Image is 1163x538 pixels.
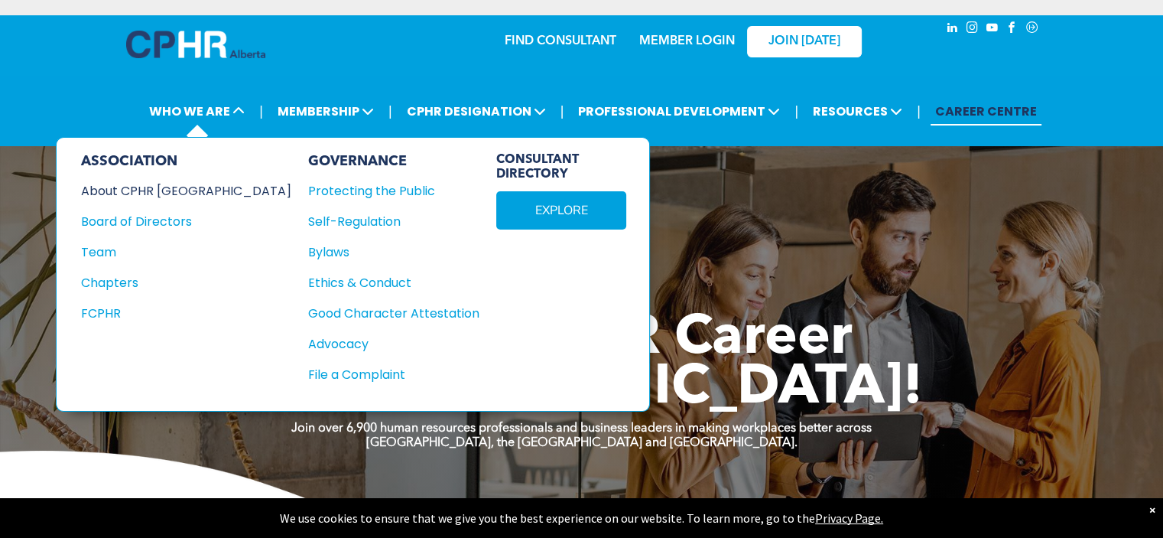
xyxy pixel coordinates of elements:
[308,243,463,262] div: Bylaws
[815,510,883,526] a: Privacy Page.
[308,273,479,292] a: Ethics & Conduct
[81,181,291,201] a: About CPHR [GEOGRAPHIC_DATA]
[259,96,263,127] li: |
[308,365,463,384] div: File a Complaint
[808,97,907,126] span: RESOURCES
[308,212,463,231] div: Self-Regulation
[944,19,961,40] a: linkedin
[931,97,1041,126] a: CAREER CENTRE
[1149,502,1155,517] div: Dismiss notification
[81,273,291,292] a: Chapters
[794,96,798,127] li: |
[1004,19,1021,40] a: facebook
[1024,19,1041,40] a: Social network
[81,212,291,231] a: Board of Directors
[984,19,1001,40] a: youtube
[496,191,626,230] a: EXPLORE
[496,153,626,182] span: CONSULTANT DIRECTORY
[308,334,463,354] div: Advocacy
[126,31,265,58] img: A blue and white logo for cp alberta
[768,34,840,49] span: JOIN [DATE]
[308,304,463,323] div: Good Character Attestation
[308,181,463,201] div: Protecting the Public
[573,97,785,126] span: PROFESSIONAL DEVELOPMENT
[388,96,392,127] li: |
[81,181,271,201] div: About CPHR [GEOGRAPHIC_DATA]
[308,212,479,231] a: Self-Regulation
[639,35,735,47] a: MEMBER LOGIN
[145,97,249,126] span: WHO WE ARE
[81,153,291,170] div: ASSOCIATION
[308,334,479,354] a: Advocacy
[273,97,378,126] span: MEMBERSHIP
[402,97,551,126] span: CPHR DESIGNATION
[81,243,271,262] div: Team
[81,273,271,292] div: Chapters
[81,243,291,262] a: Team
[366,437,798,449] strong: [GEOGRAPHIC_DATA], the [GEOGRAPHIC_DATA] and [GEOGRAPHIC_DATA].
[505,35,616,47] a: FIND CONSULTANT
[308,273,463,292] div: Ethics & Conduct
[917,96,921,127] li: |
[560,96,564,127] li: |
[81,304,291,323] a: FCPHR
[308,304,479,323] a: Good Character Attestation
[747,26,862,57] a: JOIN [DATE]
[81,212,271,231] div: Board of Directors
[308,153,479,170] div: GOVERNANCE
[308,181,479,201] a: Protecting the Public
[308,365,479,384] a: File a Complaint
[308,243,479,262] a: Bylaws
[964,19,981,40] a: instagram
[81,304,271,323] div: FCPHR
[291,422,872,435] strong: Join over 6,900 human resources professionals and business leaders in making workplaces better ac...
